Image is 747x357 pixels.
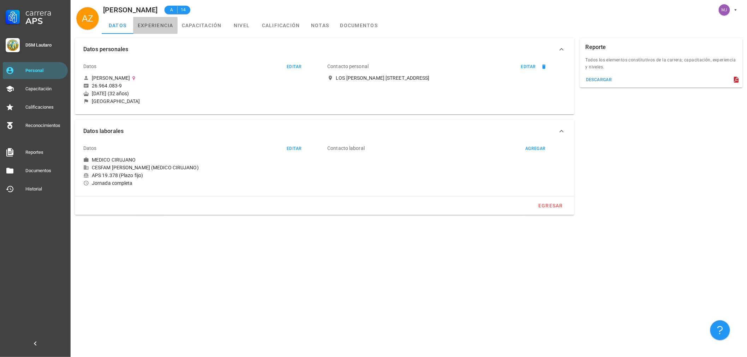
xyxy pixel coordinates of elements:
[83,90,322,97] div: [DATE] (32 años)
[328,140,365,157] div: Contacto laboral
[169,6,174,13] span: A
[522,145,549,152] button: agregar
[75,120,574,143] button: Datos laborales
[304,17,336,34] a: notas
[92,157,136,163] div: MEDICO CIRUJANO
[336,17,382,34] a: documentos
[25,68,65,73] div: Personal
[76,7,99,30] div: avatar
[3,144,68,161] a: Reportes
[83,180,322,186] div: Jornada completa
[3,62,68,79] a: Personal
[92,98,140,104] div: [GEOGRAPHIC_DATA]
[83,126,557,136] span: Datos laborales
[336,75,430,81] div: LOS [PERSON_NAME] [STREET_ADDRESS]
[580,56,743,75] div: Todos los elementos constitutivos de la carrera; capacitación, experiencia y niveles.
[75,38,574,61] button: Datos personales
[3,162,68,179] a: Documentos
[328,75,566,81] a: LOS [PERSON_NAME] [STREET_ADDRESS]
[3,117,68,134] a: Reconocimientos
[586,38,606,56] div: Reporte
[3,80,68,97] a: Capacitación
[283,145,305,152] button: editar
[25,123,65,128] div: Reconocimientos
[586,77,612,82] div: descargar
[103,6,157,14] div: [PERSON_NAME]
[25,8,65,17] div: Carrera
[178,17,226,34] a: capacitación
[25,86,65,92] div: Capacitación
[226,17,258,34] a: nivel
[83,44,557,54] span: Datos personales
[286,146,301,151] div: editar
[25,104,65,110] div: Calificaciones
[719,4,730,16] div: avatar
[102,17,133,34] a: datos
[286,64,301,69] div: editar
[92,83,122,89] div: 26.964.083-9
[583,75,615,85] button: descargar
[283,63,305,70] button: editar
[535,199,566,212] button: egresar
[25,42,65,48] div: DSM Lautaro
[83,140,97,157] div: Datos
[3,181,68,198] a: Historial
[258,17,304,34] a: calificación
[25,168,65,174] div: Documentos
[25,17,65,25] div: APS
[518,63,539,70] button: editar
[25,150,65,155] div: Reportes
[83,172,322,178] div: APS 19.378 (Plazo fijo)
[83,58,97,75] div: Datos
[133,17,178,34] a: experiencia
[3,99,68,116] a: Calificaciones
[538,203,563,208] div: egresar
[328,58,369,75] div: Contacto personal
[92,75,130,81] div: [PERSON_NAME]
[82,7,93,30] span: AZ
[521,64,536,69] div: editar
[180,6,186,13] span: 14
[83,164,322,171] div: CESFAM [PERSON_NAME] (MEDICO CIRUJANO)
[525,146,546,151] div: agregar
[25,186,65,192] div: Historial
